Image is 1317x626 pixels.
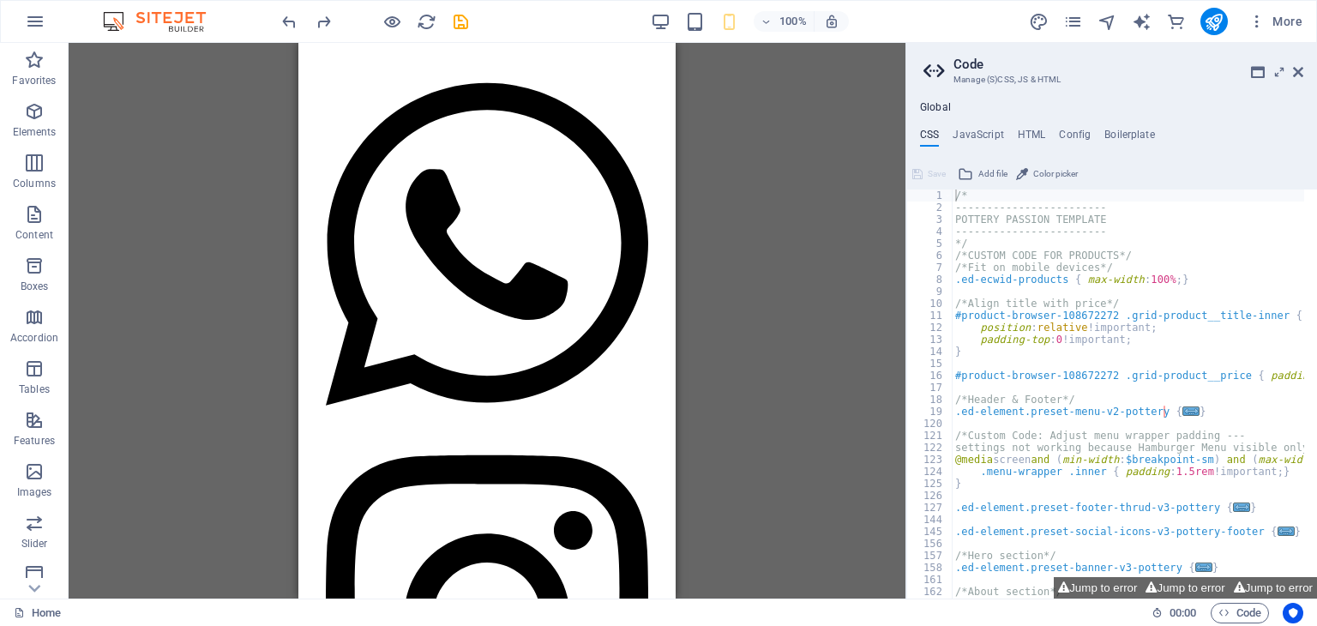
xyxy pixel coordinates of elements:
[1182,606,1184,619] span: :
[1233,503,1250,512] span: ...
[416,11,436,32] button: reload
[907,514,953,526] div: 144
[907,358,953,370] div: 15
[1104,129,1155,147] h4: Boilerplate
[920,101,951,115] h4: Global
[15,228,53,242] p: Content
[907,490,953,502] div: 126
[953,57,1303,72] h2: Code
[1195,563,1212,572] span: ...
[907,298,953,310] div: 10
[1141,577,1229,599] button: Jump to error
[907,238,953,250] div: 5
[313,11,334,32] button: redo
[907,382,953,394] div: 17
[907,466,953,478] div: 124
[1166,11,1187,32] button: commerce
[907,370,953,382] div: 16
[920,129,939,147] h4: CSS
[1230,577,1317,599] button: Jump to error
[1013,164,1080,184] button: Color picker
[382,11,402,32] button: Click here to leave preview mode and continue editing
[417,12,436,32] i: Reload page
[953,72,1269,87] h3: Manage (S)CSS, JS & HTML
[12,74,56,87] p: Favorites
[1029,11,1049,32] button: design
[907,478,953,490] div: 125
[451,12,471,32] i: Save (Ctrl+S)
[1018,129,1046,147] h4: HTML
[21,537,48,551] p: Slider
[1218,603,1261,623] span: Code
[1211,603,1269,623] button: Code
[1200,8,1228,35] button: publish
[907,418,953,430] div: 120
[907,586,953,598] div: 162
[907,502,953,514] div: 127
[907,430,953,442] div: 121
[907,406,953,418] div: 19
[1283,603,1303,623] button: Usercentrics
[907,190,953,202] div: 1
[280,12,299,32] i: Undo: Change pages (Ctrl+Z)
[953,129,1003,147] h4: JavaScript
[907,562,953,574] div: 158
[779,11,807,32] h6: 100%
[1248,13,1302,30] span: More
[907,202,953,214] div: 2
[1063,11,1084,32] button: pages
[1097,12,1117,32] i: Navigator
[17,485,52,499] p: Images
[1152,603,1197,623] h6: Session time
[1054,577,1141,599] button: Jump to error
[450,11,471,32] button: save
[1033,164,1078,184] span: Color picker
[14,603,61,623] a: Click to cancel selection. Double-click to open Pages
[907,454,953,466] div: 123
[1029,12,1049,32] i: Design (Ctrl+Alt+Y)
[907,262,953,274] div: 7
[21,280,49,293] p: Boxes
[907,598,953,610] div: 163
[907,574,953,586] div: 161
[1132,11,1152,32] button: text_generator
[907,526,953,538] div: 145
[279,11,299,32] button: undo
[907,322,953,334] div: 12
[907,394,953,406] div: 18
[907,286,953,298] div: 9
[907,346,953,358] div: 14
[99,11,227,32] img: Editor Logo
[13,177,56,190] p: Columns
[314,12,334,32] i: Redo: Add element (Ctrl+Y, ⌘+Y)
[10,331,58,345] p: Accordion
[1170,603,1196,623] span: 00 00
[1097,11,1118,32] button: navigator
[907,274,953,286] div: 8
[1278,527,1295,536] span: ...
[907,310,953,322] div: 11
[907,214,953,226] div: 3
[955,164,1010,184] button: Add file
[907,226,953,238] div: 4
[754,11,815,32] button: 100%
[1059,129,1091,147] h4: Config
[19,382,50,396] p: Tables
[14,434,55,448] p: Features
[1242,8,1309,35] button: More
[978,164,1007,184] span: Add file
[907,538,953,550] div: 156
[907,442,953,454] div: 122
[13,125,57,139] p: Elements
[907,550,953,562] div: 157
[1182,406,1200,416] span: ...
[1063,12,1083,32] i: Pages (Ctrl+Alt+S)
[907,250,953,262] div: 6
[907,334,953,346] div: 13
